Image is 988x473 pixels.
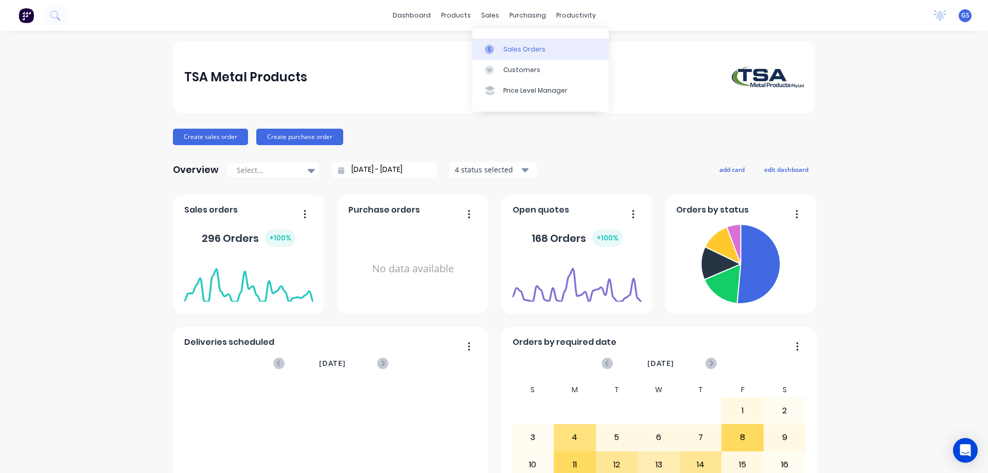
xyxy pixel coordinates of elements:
button: edit dashboard [757,163,815,176]
div: Open Intercom Messenger [953,438,978,463]
div: S [512,382,554,397]
div: 5 [596,425,638,450]
div: 7 [680,425,721,450]
a: Customers [472,60,609,80]
div: productivity [551,8,601,23]
div: 4 [554,425,595,450]
div: 296 Orders [202,230,295,247]
a: dashboard [387,8,436,23]
div: 1 [722,398,763,424]
span: [DATE] [647,358,674,369]
button: Create purchase order [256,129,343,145]
span: Deliveries scheduled [184,336,274,348]
div: 6 [638,425,679,450]
div: T [680,382,722,397]
div: sales [476,8,504,23]
span: Sales orders [184,204,238,216]
span: Purchase orders [348,204,420,216]
div: M [554,382,596,397]
button: 4 status selected [449,162,537,178]
div: 9 [764,425,805,450]
div: F [721,382,764,397]
div: Sales Orders [503,45,545,54]
img: TSA Metal Products [732,66,804,88]
span: GS [961,11,969,20]
div: 4 status selected [455,164,520,175]
a: Price Level Manager [472,80,609,101]
div: Overview [173,160,219,180]
div: purchasing [504,8,551,23]
div: Customers [503,65,540,75]
img: Factory [19,8,34,23]
div: No data available [348,220,478,318]
button: Create sales order [173,129,248,145]
span: Orders by status [676,204,749,216]
div: 8 [722,425,763,450]
div: S [764,382,806,397]
div: 168 Orders [532,230,623,247]
div: T [596,382,638,397]
div: 2 [764,398,805,424]
div: W [638,382,680,397]
div: Price Level Manager [503,86,568,95]
div: products [436,8,476,23]
div: + 100 % [265,230,295,247]
div: 3 [513,425,554,450]
span: Open quotes [513,204,569,216]
button: add card [713,163,751,176]
a: Sales Orders [472,39,609,59]
div: TSA Metal Products [184,67,307,87]
span: [DATE] [319,358,346,369]
div: + 100 % [592,230,623,247]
